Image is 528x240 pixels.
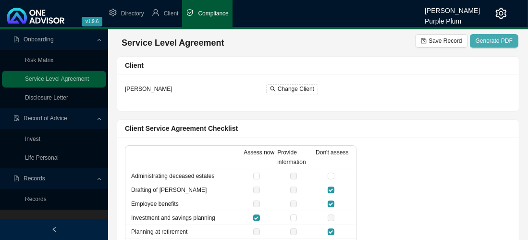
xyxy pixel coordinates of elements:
span: Service Level Agreement [122,38,224,48]
div: Investment and savings planning [131,213,241,223]
span: Compliance [198,10,228,17]
span: Onboarding [24,36,54,43]
span: v1.9.6 [82,17,102,26]
span: file-pdf [13,176,19,181]
div: Administrating deceased estates [131,171,241,181]
span: Client [164,10,179,17]
button: Change Client [266,84,318,94]
div: Drafting of [PERSON_NAME] [131,185,241,195]
div: Purple Plum [425,13,480,24]
button: Generate PDF [470,34,518,48]
span: search [270,86,276,92]
span: Directory [121,10,144,17]
div: Provide information [277,148,314,167]
span: safety [186,9,194,16]
button: Save Record [415,34,467,48]
a: Risk Matrix [25,57,53,63]
div: Employee benefits [131,199,241,209]
span: Save Record [429,36,462,46]
div: Client Service Agreement Checklist [125,123,511,134]
a: Disclosure Letter [25,94,68,101]
span: setting [495,8,507,19]
span: file-pdf [13,37,19,42]
span: save [421,38,427,44]
a: Life Personal [25,154,59,161]
span: file-done [13,115,19,121]
div: Assess now [241,148,277,167]
span: Record of Advice [24,115,67,122]
span: Change Client [278,84,314,94]
div: [PERSON_NAME] [425,2,480,13]
span: setting [109,9,117,16]
span: Records [24,175,45,182]
span: user [152,9,160,16]
div: Don't assess [314,148,350,167]
a: Service Level Agreement [25,76,89,82]
span: [PERSON_NAME] [125,86,172,92]
img: 2df55531c6924b55f21c4cf5d4484680-logo-light.svg [7,8,64,24]
div: Client [125,60,511,71]
div: Planning at retirement [131,227,241,237]
a: Invest [25,136,40,142]
a: Records [25,196,47,202]
span: left [51,227,57,232]
span: Generate PDF [476,36,513,46]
